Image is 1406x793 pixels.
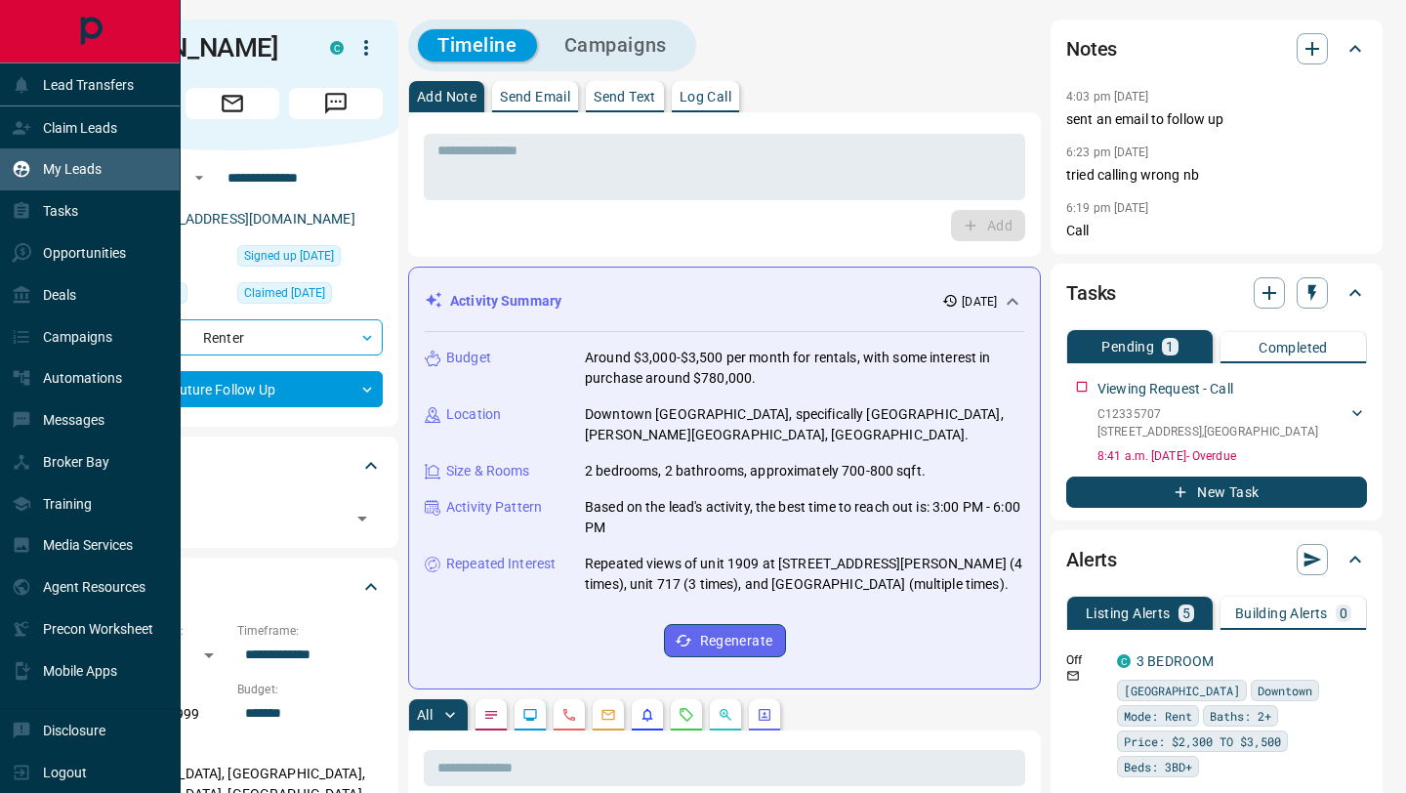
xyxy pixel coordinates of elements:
p: Send Email [500,90,570,104]
svg: Notes [483,707,499,723]
div: Fri Mar 28 2025 [237,282,383,310]
svg: Requests [679,707,694,723]
div: C12335707[STREET_ADDRESS],[GEOGRAPHIC_DATA] [1097,401,1367,444]
p: [STREET_ADDRESS] , [GEOGRAPHIC_DATA] [1097,423,1318,440]
p: 6:23 pm [DATE] [1066,146,1149,159]
div: Criteria [82,563,383,610]
span: Signed up [DATE] [244,246,334,266]
p: Send Text [594,90,656,104]
p: Building Alerts [1235,606,1328,620]
button: Open [187,166,211,189]
span: [GEOGRAPHIC_DATA] [1124,681,1240,700]
div: condos.ca [1117,654,1131,668]
div: Renter [82,319,383,355]
p: 1 [1166,340,1174,354]
p: All [417,708,433,722]
p: sent an email to follow up [1066,109,1367,130]
p: Viewing Request - Call [1097,379,1233,399]
span: Baths: 2+ [1210,706,1271,726]
p: Based on the lead's activity, the best time to reach out is: 3:00 PM - 6:00 PM [585,497,1024,538]
svg: Agent Actions [757,707,772,723]
button: Campaigns [545,29,686,62]
div: condos.ca [330,41,344,55]
p: 6:19 pm [DATE] [1066,201,1149,215]
p: C12335707 [1097,405,1318,423]
p: Activity Pattern [446,497,542,518]
p: tried calling wrong nb [1066,165,1367,186]
p: 5 [1182,606,1190,620]
p: Downtown [GEOGRAPHIC_DATA], specifically [GEOGRAPHIC_DATA], [PERSON_NAME][GEOGRAPHIC_DATA], [GEOG... [585,404,1024,445]
p: Listing Alerts [1086,606,1171,620]
div: Activity Summary[DATE] [425,283,1024,319]
button: Timeline [418,29,537,62]
svg: Listing Alerts [640,707,655,723]
div: Tasks [1066,270,1367,316]
p: Around $3,000-$3,500 per month for rentals, with some interest in purchase around $780,000. [585,348,1024,389]
p: Completed [1259,341,1328,355]
p: 4:03 pm [DATE] [1066,90,1149,104]
p: Location [446,404,501,425]
p: Activity Summary [450,291,561,312]
span: Price: $2,300 TO $3,500 [1124,731,1281,751]
div: Alerts [1066,536,1367,583]
div: Tags [82,442,383,489]
h1: [PERSON_NAME] [82,32,301,63]
button: New Task [1066,477,1367,508]
p: Log Call [680,90,731,104]
div: Fri Mar 28 2025 [237,245,383,272]
span: Claimed [DATE] [244,283,325,303]
p: Off [1066,651,1105,669]
svg: Calls [561,707,577,723]
a: [EMAIL_ADDRESS][DOMAIN_NAME] [135,211,355,227]
p: Repeated views of unit 1909 at [STREET_ADDRESS][PERSON_NAME] (4 times), unit 717 (3 times), and [... [585,554,1024,595]
p: Budget: [237,681,383,698]
p: [DATE] [962,293,997,311]
svg: Emails [600,707,616,723]
p: Size & Rooms [446,461,530,481]
p: Call [1066,221,1367,241]
p: Add Note [417,90,476,104]
p: 0 [1340,606,1347,620]
span: Message [289,88,383,119]
h2: Alerts [1066,544,1117,575]
p: 2 bedrooms, 2 bathrooms, approximately 700-800 sqft. [585,461,926,481]
span: Email [186,88,279,119]
div: Future Follow Up [82,371,383,407]
h2: Tasks [1066,277,1116,309]
p: 8:41 a.m. [DATE] - Overdue [1097,447,1367,465]
h2: Notes [1066,33,1117,64]
button: Regenerate [664,624,786,657]
button: Open [349,505,376,532]
p: Pending [1101,340,1154,354]
svg: Lead Browsing Activity [522,707,538,723]
span: Mode: Rent [1124,706,1192,726]
span: Beds: 3BD+ [1124,757,1192,776]
p: Budget [446,348,491,368]
p: Timeframe: [237,622,383,640]
div: Notes [1066,25,1367,72]
span: Downtown [1258,681,1312,700]
a: 3 BEDROOM [1137,653,1214,669]
svg: Email [1066,669,1080,683]
p: Areas Searched: [82,740,383,758]
p: Repeated Interest [446,554,556,574]
svg: Opportunities [718,707,733,723]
